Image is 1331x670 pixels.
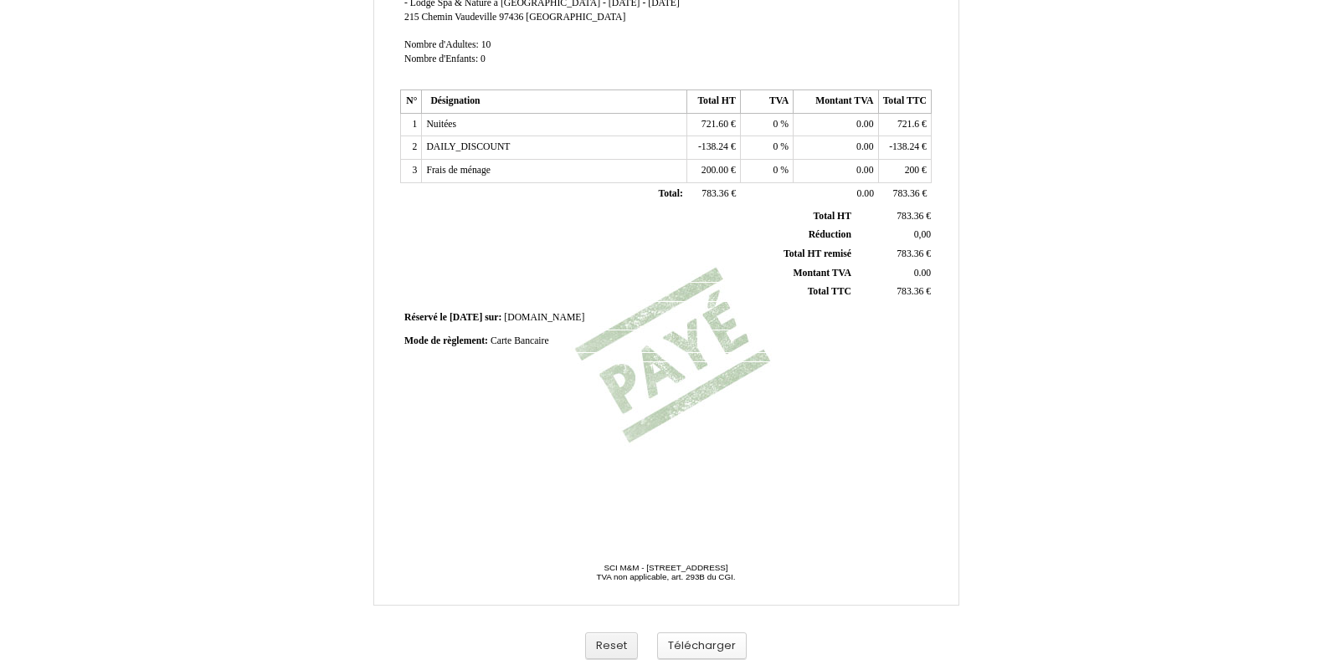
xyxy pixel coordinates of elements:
span: Nombre d'Enfants: [404,54,478,64]
span: Total TTC [808,286,851,297]
span: 783.36 [897,211,923,222]
td: 2 [401,136,422,160]
span: 0 [773,141,779,152]
span: Frais de ménage [426,165,491,176]
th: TVA [740,90,793,114]
span: Montant TVA [794,268,851,279]
td: € [687,136,740,160]
span: Total: [658,188,682,199]
span: 783.36 [897,286,923,297]
td: € [855,283,934,302]
td: 1 [401,113,422,136]
th: Désignation [422,90,687,114]
th: Montant TVA [794,90,878,114]
span: SCI M&M - [STREET_ADDRESS] [604,563,727,572]
span: 721.60 [701,119,728,130]
td: % [740,136,793,160]
td: € [878,136,931,160]
span: 97436 [499,12,523,23]
span: 0 [773,165,779,176]
span: Mode de règlement: [404,335,488,346]
span: 0.00 [914,268,931,279]
span: TVA non applicable, art. 293B du CGI. [596,572,735,581]
span: -138.24 [698,141,728,152]
span: 0,00 [914,229,931,240]
span: 0 [773,119,779,130]
span: 721.6 [897,119,919,130]
span: Nombre d'Adultes: [404,39,479,50]
span: Nuitées [426,119,456,130]
span: 783.36 [701,188,728,199]
td: € [687,160,740,183]
button: Télécharger [657,632,747,660]
span: 783.36 [893,188,920,199]
td: 3 [401,160,422,183]
td: € [687,113,740,136]
span: 0.00 [857,188,874,199]
span: Carte Bancaire [491,335,549,346]
span: 783.36 [897,248,923,259]
span: 200.00 [701,165,728,176]
button: Reset [585,632,638,660]
span: [DOMAIN_NAME] [504,312,584,323]
td: % [740,160,793,183]
td: € [687,182,740,206]
span: 215 Chemin Vaudeville [404,12,496,23]
td: € [878,113,931,136]
td: € [878,182,931,206]
span: sur: [485,312,501,323]
span: 200 [905,165,920,176]
td: € [878,160,931,183]
span: 10 [481,39,491,50]
td: € [855,207,934,226]
td: € [855,244,934,263]
th: N° [401,90,422,114]
span: -138.24 [889,141,919,152]
th: Total HT [687,90,740,114]
td: % [740,113,793,136]
span: Réduction [809,229,851,240]
span: Total HT remisé [784,248,851,259]
th: Total TTC [878,90,931,114]
span: Total HT [814,211,851,222]
span: 0.00 [856,141,873,152]
span: 0.00 [856,165,873,176]
span: [GEOGRAPHIC_DATA] [526,12,625,23]
span: DAILY_DISCOUNT [426,141,510,152]
span: [DATE] [450,312,482,323]
span: Réservé le [404,312,447,323]
span: 0.00 [856,119,873,130]
span: 0 [480,54,486,64]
